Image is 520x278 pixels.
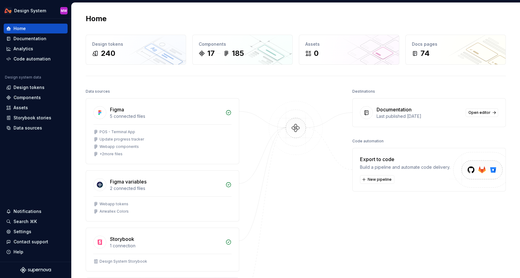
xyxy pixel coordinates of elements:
div: Notifications [14,208,41,214]
div: Design tokens [14,84,45,91]
a: Settings [4,227,68,237]
a: Figma5 connected filesPOS - Terminal AppUpdate progress trackerWebapp components+2more files [86,98,239,164]
a: Docs pages74 [405,35,506,65]
div: Design tokens [92,41,180,47]
span: New pipeline [368,177,392,182]
a: Components [4,93,68,102]
div: 185 [232,48,244,58]
h2: Home [86,14,107,24]
button: Contact support [4,237,68,247]
button: Search ⌘K [4,217,68,226]
div: Build a pipeline and automate code delivery. [360,164,450,170]
div: Help [14,249,23,255]
div: Design system data [5,75,41,80]
div: 240 [101,48,115,58]
div: Data sources [14,125,42,131]
a: Storybook1 connectionDesign System Storybook [86,228,239,272]
div: Figma variables [110,178,147,185]
div: Export to code [360,156,450,163]
a: Code automation [4,54,68,64]
div: 17 [207,48,215,58]
div: 5 connected files [110,113,222,119]
div: + 2 more files [100,152,123,156]
a: Data sources [4,123,68,133]
div: Webapp components [100,144,139,149]
div: Documentation [14,36,46,42]
div: Contact support [14,239,48,245]
div: Components [199,41,286,47]
div: Update progress tracker [100,137,144,142]
div: Components [14,95,41,101]
div: 74 [420,48,430,58]
img: 0733df7c-e17f-4421-95a9-ced236ef1ff0.png [4,7,12,14]
button: Help [4,247,68,257]
div: Figma [110,106,124,113]
div: 2 connected files [110,185,222,191]
div: 0 [314,48,319,58]
span: Open editor [468,110,491,115]
a: Figma variables2 connected filesWebapp tokensAirwallex Colors [86,170,239,222]
div: MW [61,8,67,13]
div: POS - Terminal App [100,129,135,134]
div: Assets [305,41,393,47]
div: Webapp tokens [100,202,128,207]
div: Storybook stories [14,115,51,121]
a: Analytics [4,44,68,54]
div: Airwallex Colors [100,209,129,214]
a: Documentation [4,34,68,44]
div: Storybook [110,235,134,243]
div: Docs pages [412,41,499,47]
div: Assets [14,105,28,111]
div: 1 connection [110,243,222,249]
button: Design SystemMW [1,4,70,17]
button: Notifications [4,207,68,216]
a: Open editor [466,108,498,117]
div: Last published [DATE] [377,113,462,119]
div: Design System Storybook [100,259,147,264]
a: Design tokens [4,83,68,92]
a: Storybook stories [4,113,68,123]
a: Design tokens240 [86,35,186,65]
div: Code automation [352,137,384,145]
a: Assets0 [299,35,399,65]
button: New pipeline [360,175,394,184]
a: Home [4,24,68,33]
div: Home [14,25,26,32]
div: Analytics [14,46,33,52]
svg: Supernova Logo [20,267,51,273]
div: Documentation [377,106,412,113]
div: Settings [14,229,31,235]
div: Search ⌘K [14,218,37,225]
div: Data sources [86,87,110,96]
div: Destinations [352,87,375,96]
a: Components17185 [192,35,293,65]
div: Code automation [14,56,51,62]
div: Design System [14,8,46,14]
a: Assets [4,103,68,113]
